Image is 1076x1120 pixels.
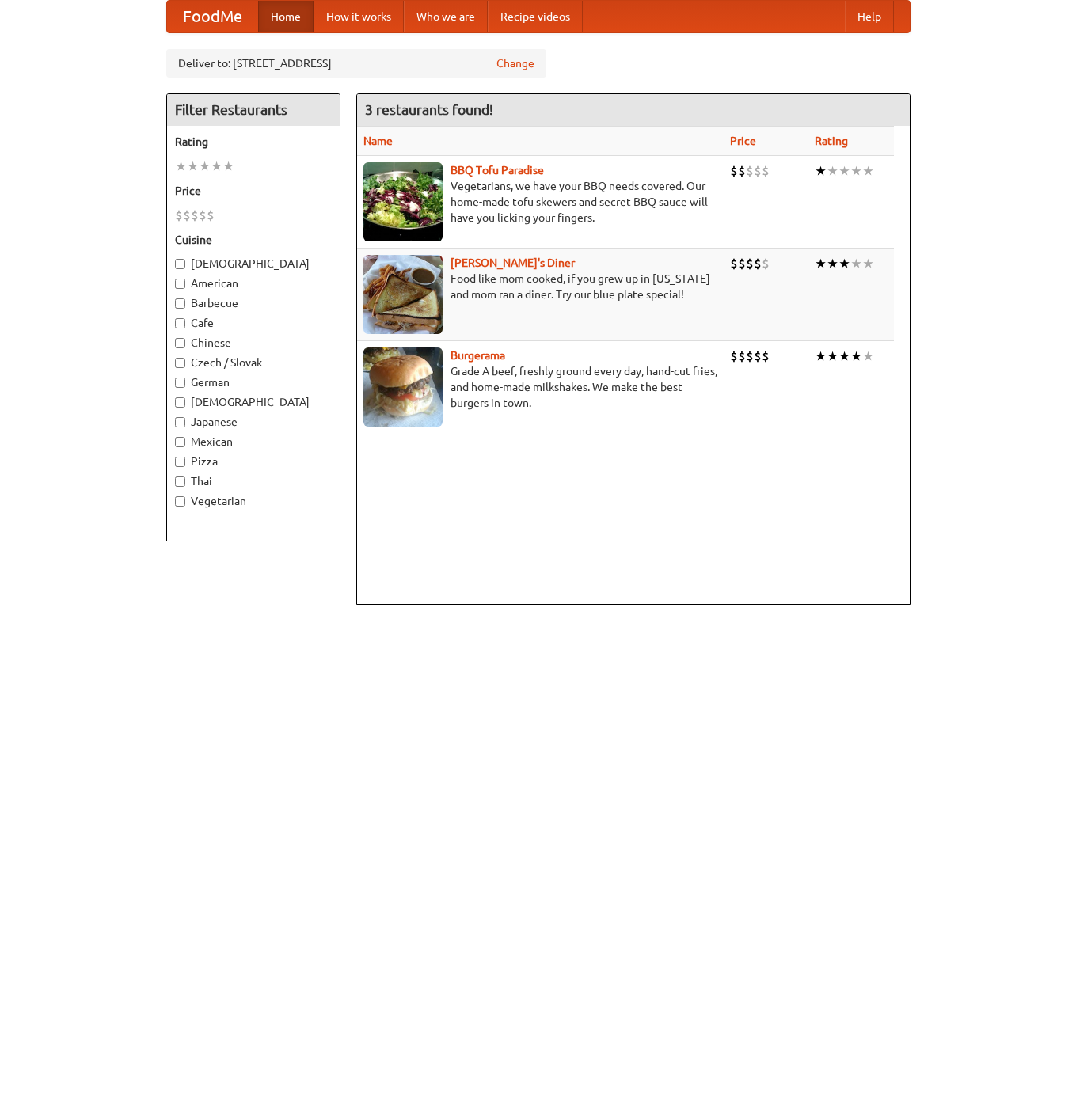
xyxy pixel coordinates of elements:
label: Mexican [175,434,332,450]
li: $ [762,347,770,365]
label: Japanese [175,414,332,430]
li: $ [754,255,762,272]
h4: Filter Restaurants [167,94,340,126]
h5: Cuisine [175,232,332,248]
li: ★ [827,162,838,180]
li: ★ [850,347,862,365]
input: [DEMOGRAPHIC_DATA] [175,397,185,408]
label: Thai [175,473,332,489]
a: Price [730,135,756,147]
li: $ [746,162,754,180]
li: ★ [838,255,850,272]
li: ★ [838,162,850,180]
img: burgerama.jpg [363,347,443,427]
div: Deliver to: [STREET_ADDRESS] [166,49,546,78]
label: German [175,374,332,390]
li: $ [738,347,746,365]
label: Chinese [175,335,332,351]
li: ★ [827,347,838,365]
li: $ [183,207,191,224]
li: ★ [199,158,211,175]
input: German [175,378,185,388]
li: $ [762,162,770,180]
li: $ [738,255,746,272]
img: sallys.jpg [363,255,443,334]
li: $ [730,162,738,180]
a: Home [258,1,314,32]
li: $ [754,347,762,365]
label: Barbecue [175,295,332,311]
li: ★ [827,255,838,272]
a: BBQ Tofu Paradise [451,164,544,177]
img: tofuparadise.jpg [363,162,443,241]
li: ★ [862,162,874,180]
li: ★ [175,158,187,175]
li: ★ [862,347,874,365]
li: ★ [850,255,862,272]
input: Barbecue [175,298,185,309]
li: ★ [850,162,862,180]
a: Help [845,1,894,32]
li: ★ [222,158,234,175]
li: $ [738,162,746,180]
label: Vegetarian [175,493,332,509]
a: Change [496,55,534,71]
li: ★ [815,162,827,180]
input: Japanese [175,417,185,427]
input: Cafe [175,318,185,328]
input: Pizza [175,457,185,467]
input: Thai [175,476,185,487]
a: Recipe videos [488,1,583,32]
li: $ [762,255,770,272]
label: Czech / Slovak [175,355,332,370]
h5: Rating [175,134,332,150]
a: How it works [314,1,404,32]
label: [DEMOGRAPHIC_DATA] [175,394,332,410]
label: American [175,275,332,291]
li: $ [191,207,199,224]
input: Czech / Slovak [175,358,185,368]
li: $ [199,207,207,224]
label: [DEMOGRAPHIC_DATA] [175,256,332,271]
li: ★ [187,158,199,175]
li: ★ [862,255,874,272]
label: Cafe [175,315,332,331]
label: Pizza [175,454,332,469]
input: Chinese [175,338,185,348]
input: American [175,279,185,289]
input: [DEMOGRAPHIC_DATA] [175,259,185,269]
a: [PERSON_NAME]'s Diner [451,256,575,269]
li: ★ [211,158,222,175]
p: Vegetarians, we have your BBQ needs covered. Our home-made tofu skewers and secret BBQ sauce will... [363,178,717,226]
ng-pluralize: 3 restaurants found! [365,102,493,117]
input: Mexican [175,437,185,447]
p: Food like mom cooked, if you grew up in [US_STATE] and mom ran a diner. Try our blue plate special! [363,271,717,302]
li: ★ [815,347,827,365]
li: $ [746,347,754,365]
li: ★ [815,255,827,272]
a: Who we are [404,1,488,32]
li: $ [746,255,754,272]
li: $ [730,255,738,272]
p: Grade A beef, freshly ground every day, hand-cut fries, and home-made milkshakes. We make the bes... [363,363,717,411]
a: Name [363,135,393,147]
li: $ [754,162,762,180]
li: $ [207,207,215,224]
a: Burgerama [451,349,505,362]
li: $ [175,207,183,224]
input: Vegetarian [175,496,185,507]
a: Rating [815,135,848,147]
li: ★ [838,347,850,365]
li: $ [730,347,738,365]
a: FoodMe [167,1,258,32]
h5: Price [175,183,332,199]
